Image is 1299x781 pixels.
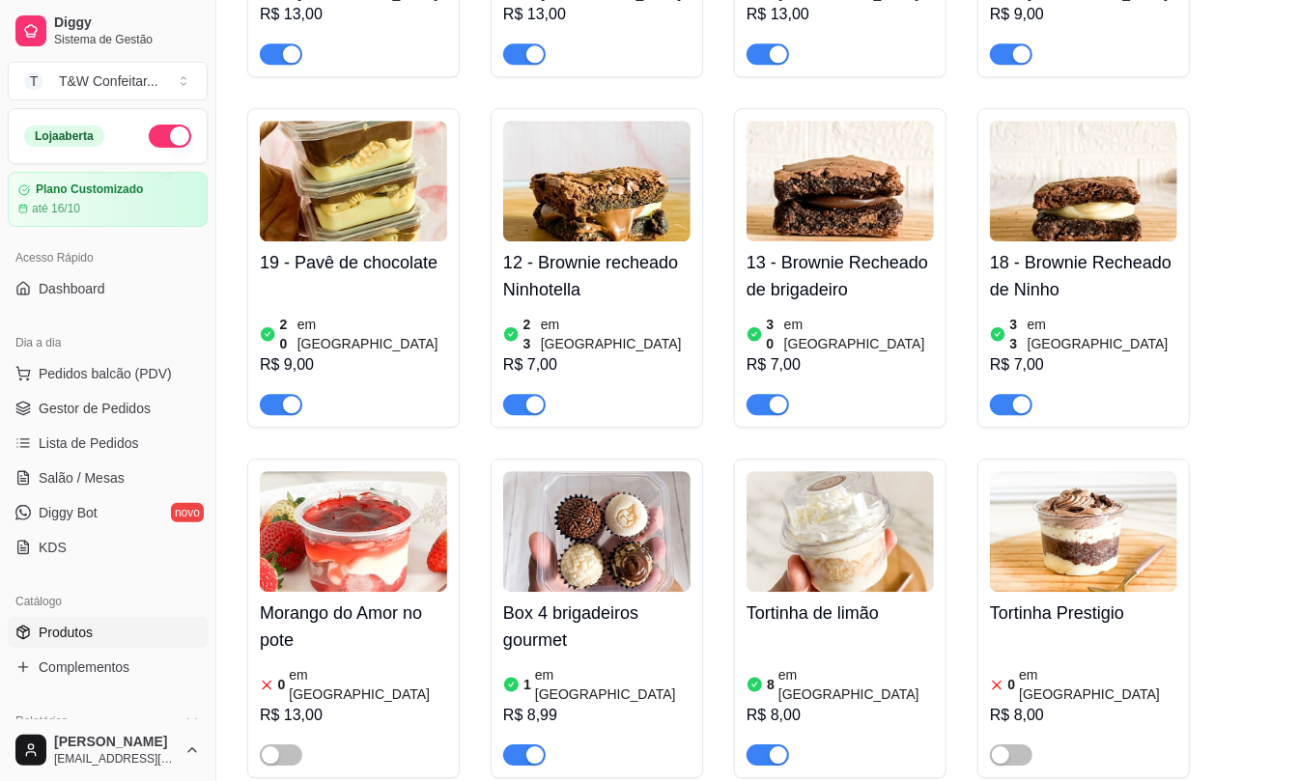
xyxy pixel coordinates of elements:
div: R$ 7,00 [503,353,691,377]
div: R$ 13,00 [260,3,447,26]
h4: 19 - Pavê de chocolate [260,249,447,276]
article: em [GEOGRAPHIC_DATA] [778,665,934,704]
a: Diggy Botnovo [8,497,208,528]
img: product-image [747,121,934,241]
span: T [24,71,43,91]
div: Dia a dia [8,327,208,358]
div: R$ 13,00 [747,3,934,26]
article: 23 [523,315,537,353]
img: product-image [260,121,447,241]
span: Dashboard [39,279,105,298]
a: Produtos [8,617,208,648]
button: Pedidos balcão (PDV) [8,358,208,389]
article: em [GEOGRAPHIC_DATA] [535,665,691,704]
article: 33 [1010,315,1024,353]
button: Select a team [8,62,208,100]
h4: 18 - Brownie Recheado de Ninho [990,249,1177,303]
article: Plano Customizado [36,182,143,197]
span: Pedidos balcão (PDV) [39,364,172,383]
a: Gestor de Pedidos [8,393,208,424]
div: R$ 8,00 [990,704,1177,727]
img: product-image [503,471,691,592]
article: em [GEOGRAPHIC_DATA] [297,315,447,353]
a: Lista de Pedidos [8,428,208,459]
div: T&W Confeitar ... [59,71,158,91]
span: Gestor de Pedidos [39,399,151,418]
div: R$ 13,00 [260,704,447,727]
article: em [GEOGRAPHIC_DATA] [541,315,691,353]
span: Relatórios [15,713,68,729]
div: R$ 7,00 [747,353,934,377]
a: DiggySistema de Gestão [8,8,208,54]
div: Catálogo [8,586,208,617]
h4: Box 4 brigadeiros gourmet [503,600,691,654]
article: 0 [1008,675,1016,694]
span: Diggy Bot [39,503,98,522]
article: 8 [767,675,775,694]
h4: 12 - Brownie recheado Ninhotella [503,249,691,303]
article: em [GEOGRAPHIC_DATA] [1028,315,1177,353]
img: product-image [260,471,447,592]
article: em [GEOGRAPHIC_DATA] [289,665,447,704]
button: [PERSON_NAME][EMAIL_ADDRESS][DOMAIN_NAME] [8,727,208,773]
article: 30 [767,315,780,353]
span: Complementos [39,657,129,677]
span: [PERSON_NAME] [54,734,177,751]
a: Complementos [8,652,208,683]
h4: Tortinha de limão [747,600,934,627]
span: Lista de Pedidos [39,433,139,453]
div: R$ 7,00 [990,353,1177,377]
span: Salão / Mesas [39,468,125,488]
span: KDS [39,538,67,557]
article: 0 [278,675,286,694]
span: Produtos [39,623,93,642]
article: em [GEOGRAPHIC_DATA] [1019,665,1177,704]
span: Diggy [54,14,200,32]
a: KDS [8,532,208,563]
div: R$ 8,99 [503,704,691,727]
article: 1 [523,675,531,694]
a: Plano Customizadoaté 16/10 [8,172,208,227]
button: Alterar Status [149,125,191,148]
a: Salão / Mesas [8,462,208,493]
img: product-image [747,471,934,592]
img: product-image [503,121,691,241]
div: R$ 9,00 [260,353,447,377]
a: Dashboard [8,273,208,304]
span: [EMAIL_ADDRESS][DOMAIN_NAME] [54,751,177,767]
h4: 13 - Brownie Recheado de brigadeiro [747,249,934,303]
div: R$ 8,00 [747,704,934,727]
article: em [GEOGRAPHIC_DATA] [784,315,934,353]
img: product-image [990,121,1177,241]
span: Sistema de Gestão [54,32,200,47]
h4: Morango do Amor no pote [260,600,447,654]
h4: Tortinha Prestigio [990,600,1177,627]
div: R$ 9,00 [990,3,1177,26]
article: até 16/10 [32,201,80,216]
article: 20 [280,315,294,353]
div: Acesso Rápido [8,242,208,273]
div: R$ 13,00 [503,3,691,26]
div: Loja aberta [24,126,104,147]
img: product-image [990,471,1177,592]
